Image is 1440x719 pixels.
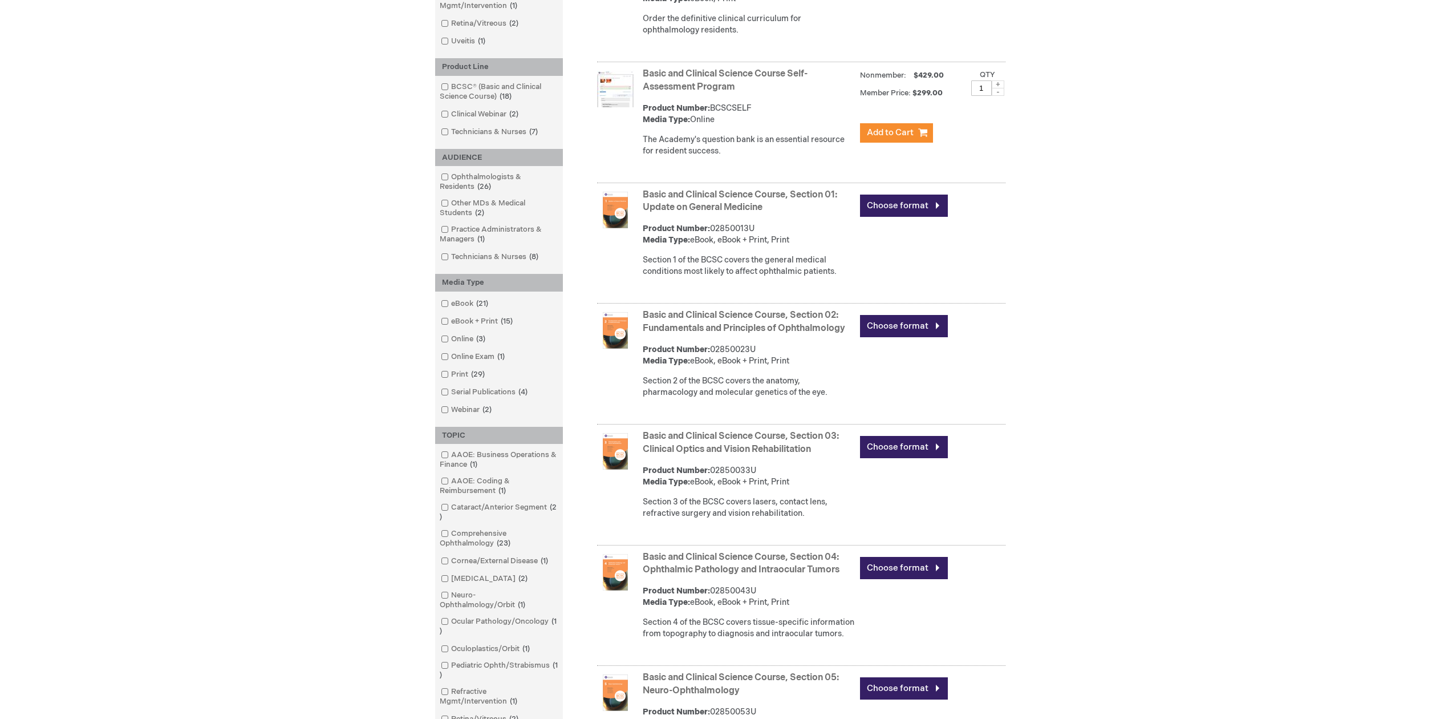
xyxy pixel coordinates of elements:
[860,88,911,98] strong: Member Price:
[643,617,854,640] div: Section 4 of the BCSC covers tissue-specific information from topography to diagnosis and intraoc...
[438,127,542,138] a: Technicians & Nurses7
[494,352,508,361] span: 1
[438,405,496,415] a: Webinar2
[526,252,541,261] span: 8
[438,616,560,637] a: Ocular Pathology/Oncology1
[438,660,560,681] a: Pediatric Ophth/Strabismus1
[438,502,560,523] a: Cataract/Anterior Segment2
[438,528,560,549] a: Comprehensive Ophthalmology23
[438,686,560,707] a: Refractive Mgmt/Intervention1
[438,334,490,345] a: Online3
[438,18,523,29] a: Retina/Vitreous2
[467,460,480,469] span: 1
[860,557,948,579] a: Choose format
[597,433,634,470] img: Basic and Clinical Science Course, Section 03: Clinical Optics and Vision Rehabilitation
[643,496,854,519] div: Section 3 of the BCSC covers lasers, contact lens, refractive surgery and vision rehabilitation.
[515,600,528,609] span: 1
[438,198,560,219] a: Other MDs & Medical Students2
[643,223,854,246] div: 02850013U eBook, eBook + Print, Print
[643,310,845,334] a: Basic and Clinical Science Course, Section 02: Fundamentals and Principles of Ophthalmology
[438,352,509,362] a: Online Exam1
[643,103,854,126] div: BCSCSELF Online
[516,574,530,583] span: 2
[473,334,488,344] span: 3
[438,82,560,102] a: BCSC® (Basic and Clinical Science Course)18
[867,127,914,138] span: Add to Cart
[435,58,563,76] div: Product Line
[860,436,948,458] a: Choose format
[643,235,690,245] strong: Media Type:
[526,127,541,136] span: 7
[643,103,710,113] strong: Product Number:
[438,573,532,584] a: [MEDICAL_DATA]2
[438,316,517,327] a: eBook + Print15
[475,37,488,46] span: 1
[438,556,553,567] a: Cornea/External Disease1
[473,299,491,308] span: 21
[643,477,690,487] strong: Media Type:
[435,427,563,445] div: TOPIC
[472,208,487,217] span: 2
[440,661,558,680] span: 1
[643,375,854,398] div: Section 2 of the BCSC covers the anatomy, pharmacology and molecular genetics of the eye.
[643,585,854,608] div: 02850043U eBook, eBook + Print, Print
[506,110,521,119] span: 2
[440,617,557,636] span: 1
[438,369,489,380] a: Print29
[498,317,516,326] span: 15
[643,344,854,367] div: 02850023U eBook, eBook + Print, Print
[438,387,532,398] a: Serial Publications4
[494,539,513,548] span: 23
[980,70,995,79] label: Qty
[643,115,690,124] strong: Media Type:
[520,644,533,653] span: 1
[438,224,560,245] a: Practice Administrators & Managers1
[474,182,494,191] span: 26
[643,134,854,157] div: The Academy's question bank is an essential resource for resident success.
[538,556,551,565] span: 1
[438,590,560,611] a: Neuro-Ophthalmology/Orbit1
[597,192,634,228] img: Basic and Clinical Science Course, Section 01: Update on General Medicine
[860,195,948,217] a: Choose format
[643,431,839,455] a: Basic and Clinical Science Course, Section 03: Clinical Optics and Vision Rehabilitation
[643,552,839,576] a: Basic and Clinical Science Course, Section 04: Ophthalmic Pathology and Intraocular Tumors
[643,68,808,92] a: Basic and Clinical Science Course Self-Assessment Program
[643,356,690,366] strong: Media Type:
[480,405,494,414] span: 2
[597,554,634,591] img: Basic and Clinical Science Course, Section 04: Ophthalmic Pathology and Intraocular Tumors
[440,503,557,522] span: 2
[474,235,488,244] span: 1
[860,68,906,83] strong: Nonmember:
[507,697,520,706] span: 1
[438,36,490,47] a: Uveitis1
[643,189,837,213] a: Basic and Clinical Science Course, Section 01: Update on General Medicine
[438,476,560,496] a: AAOE: Coding & Reimbursement1
[643,255,854,277] div: Section 1 of the BCSC covers the general medical conditions most likely to affect ophthalmic pati...
[438,252,543,262] a: Technicians & Nurses8
[643,466,710,475] strong: Product Number:
[860,315,948,337] a: Choose format
[912,71,946,80] span: $429.00
[643,597,690,607] strong: Media Type:
[507,1,520,10] span: 1
[438,450,560,470] a: AAOE: Business Operations & Finance1
[643,586,710,596] strong: Product Number:
[643,13,854,36] div: Order the definitive clinical curriculum for ophthalmology residents.
[643,672,839,696] a: Basic and Clinical Science Course, Section 05: Neuro-Ophthalmology
[643,345,710,354] strong: Product Number:
[971,80,992,96] input: Qty
[496,486,509,495] span: 1
[860,123,933,143] button: Add to Cart
[597,71,634,107] img: Basic and Clinical Science Course Self-Assessment Program
[438,644,534,655] a: Oculoplastics/Orbit1
[643,224,710,233] strong: Product Number:
[597,674,634,711] img: Basic and Clinical Science Course, Section 05: Neuro-Ophthalmology
[506,19,521,28] span: 2
[912,88,944,98] span: $299.00
[435,274,563,292] div: Media Type
[438,172,560,192] a: Ophthalmologists & Residents26
[438,109,523,120] a: Clinical Webinar2
[435,149,563,167] div: AUDIENCE
[643,465,854,488] div: 02850033U eBook, eBook + Print, Print
[468,370,488,379] span: 29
